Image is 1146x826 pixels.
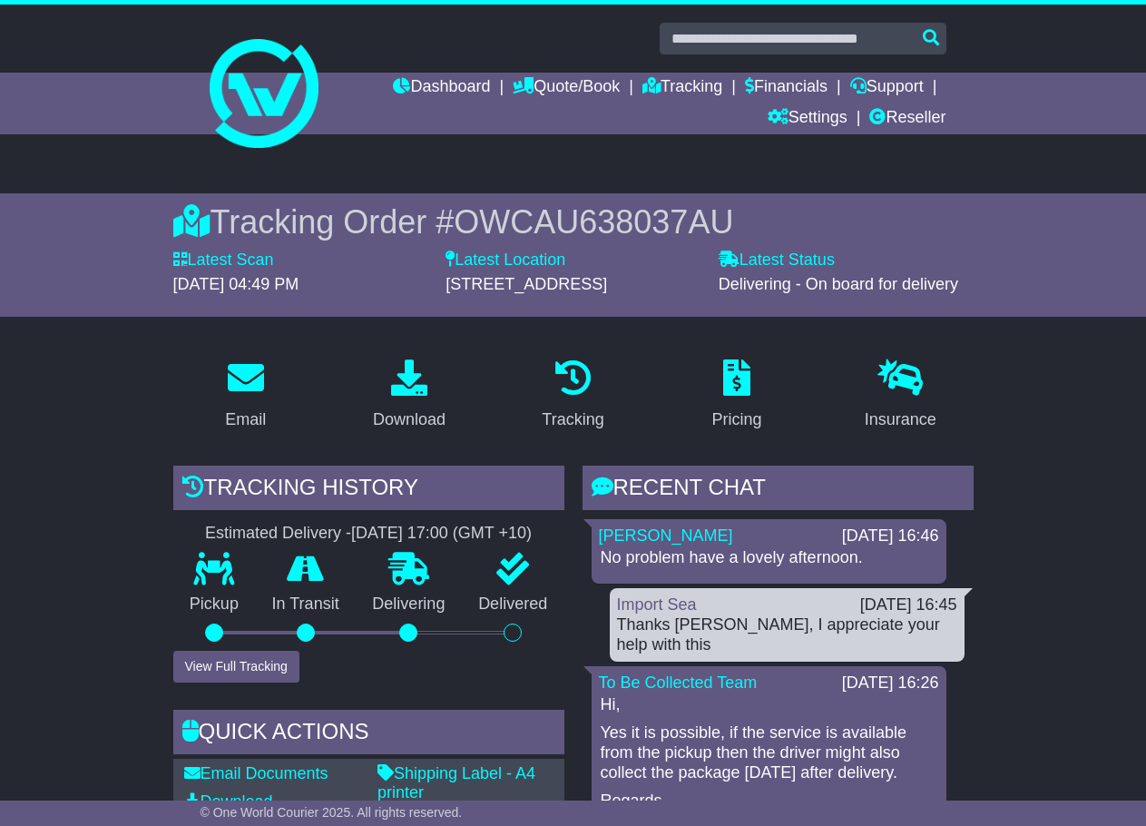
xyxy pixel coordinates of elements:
a: Financials [745,73,828,103]
div: [DATE] 16:46 [842,526,939,546]
div: Tracking history [173,466,564,515]
p: In Transit [255,595,356,615]
div: Quick Actions [173,710,564,759]
label: Latest Status [719,251,835,270]
div: Thanks [PERSON_NAME], I appreciate your help with this [617,615,957,654]
p: Pickup [173,595,256,615]
div: [DATE] 16:45 [860,595,957,615]
a: Support [850,73,924,103]
a: [PERSON_NAME] [599,526,733,545]
span: OWCAU638037AU [454,203,733,241]
p: No problem have a lovely afternoon. [601,548,937,568]
p: Delivering [356,595,462,615]
a: Tracking [530,353,615,438]
div: Estimated Delivery - [173,524,564,544]
span: Delivering - On board for delivery [719,275,958,293]
a: Email [213,353,278,438]
p: Delivered [462,595,564,615]
span: [STREET_ADDRESS] [446,275,607,293]
div: [DATE] 16:26 [842,674,939,693]
a: To Be Collected Team [599,674,758,692]
div: Pricing [711,408,761,432]
a: Tracking [642,73,722,103]
a: Reseller [869,103,945,134]
label: Latest Location [446,251,565,270]
a: Quote/Book [513,73,620,103]
p: Yes it is possible, if the service is available from the pickup then the driver might also collec... [601,723,937,782]
div: Tracking [542,408,603,432]
a: Dashboard [393,73,490,103]
p: Regards, [601,792,937,811]
div: Tracking Order # [173,202,974,241]
a: Download [361,353,457,438]
span: [DATE] 04:49 PM [173,275,299,293]
div: Email [225,408,266,432]
a: Shipping Label - A4 printer [377,764,535,802]
a: Settings [768,103,847,134]
a: Insurance [853,353,948,438]
label: Latest Scan [173,251,274,270]
div: Download [373,408,446,432]
a: Import Sea [617,595,697,614]
div: Insurance [865,408,936,432]
p: Hi, [601,695,937,715]
div: [DATE] 17:00 (GMT +10) [351,524,532,544]
button: View Full Tracking [173,651,299,683]
span: © One World Courier 2025. All rights reserved. [201,805,463,820]
a: Email Documents [184,764,328,782]
div: RECENT CHAT [583,466,974,515]
a: Pricing [700,353,773,438]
